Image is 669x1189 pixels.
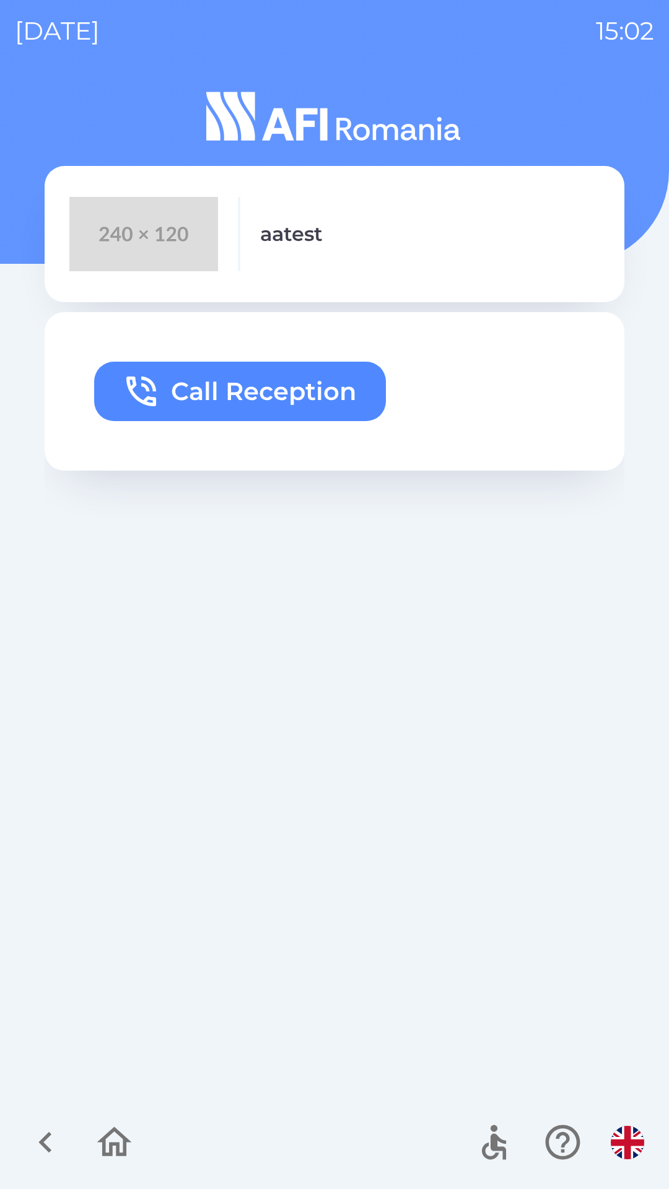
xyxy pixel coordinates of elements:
button: Call Reception [94,362,386,421]
img: Logo [45,87,624,146]
p: 15:02 [596,12,654,50]
img: 240x120 [69,197,218,271]
p: aatest [260,219,323,249]
img: en flag [611,1126,644,1159]
p: [DATE] [15,12,100,50]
